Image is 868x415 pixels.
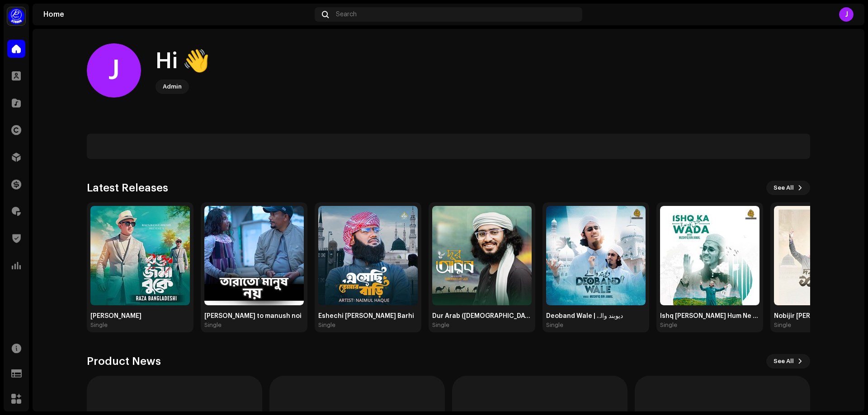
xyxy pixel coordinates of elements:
div: Single [90,322,108,329]
img: a1dd4b00-069a-4dd5-89ed-38fbdf7e908f [7,7,25,25]
div: J [87,43,141,98]
div: J [839,7,854,22]
div: Hi 👋 [156,47,210,76]
div: Single [774,322,791,329]
span: See All [774,352,794,370]
button: See All [766,354,810,368]
img: de6754c3-5845-4488-8127-45f8f5972b89 [660,206,759,305]
div: [PERSON_NAME] to manush noi [204,312,304,320]
div: Single [318,322,335,329]
img: e92be203-fed6-4ada-b8a9-c3c645725e55 [90,206,190,305]
img: c0041143-7da8-4fcd-ab50-dbaa1f15e12f [546,206,646,305]
div: Single [204,322,222,329]
div: [PERSON_NAME] [90,312,190,320]
div: Dur Arab ([DEMOGRAPHIC_DATA]) [432,312,532,320]
div: Eshechi [PERSON_NAME] Barhi [318,312,418,320]
div: Single [546,322,563,329]
div: Admin [163,81,182,92]
div: Ishq [PERSON_NAME] Hum Ne Pura Ay Rab e [PERSON_NAME] Kia [660,312,759,320]
div: Single [432,322,449,329]
div: Single [660,322,677,329]
span: Search [336,11,357,18]
div: Deoband Wale | دیوبند والے [546,312,646,320]
span: See All [774,179,794,197]
h3: Product News [87,354,161,368]
img: bbb393c2-b2ea-4e62-9ec1-eb550451c45d [432,206,532,305]
button: See All [766,181,810,195]
img: 511106ae-698a-4203-9fb2-fa0ee2931162 [318,206,418,305]
div: Home [43,11,311,18]
h3: Latest Releases [87,181,168,195]
img: 7f93b8a2-5bdf-4ff2-907b-e7cda55df17a [204,206,304,305]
